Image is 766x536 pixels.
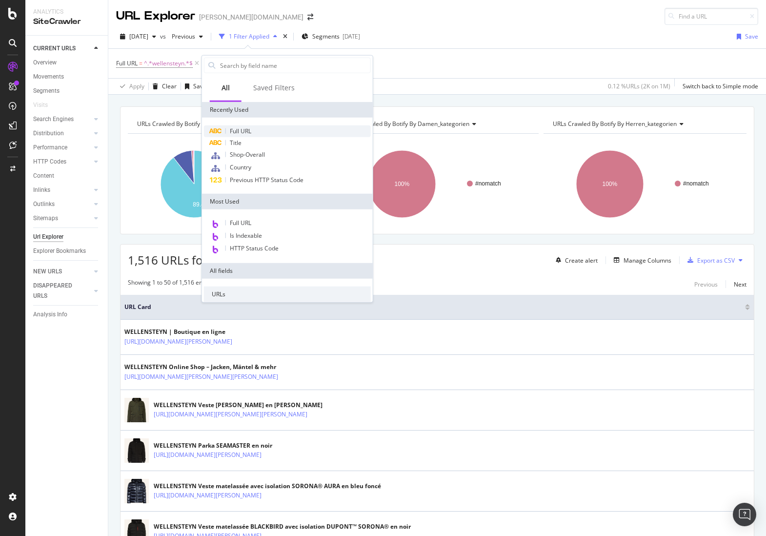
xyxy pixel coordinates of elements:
div: Search Engines [33,114,74,124]
div: Content [33,171,54,181]
button: Segments[DATE] [298,29,364,44]
button: Clear [149,79,177,94]
a: Inlinks [33,185,91,195]
a: Explorer Bookmarks [33,246,101,256]
div: Performance [33,143,67,153]
div: Next [734,280,746,289]
div: All [222,83,230,93]
text: 100% [602,181,617,187]
div: times [281,32,289,41]
div: Manage Columns [624,256,671,265]
a: [URL][DOMAIN_NAME][PERSON_NAME][PERSON_NAME] [154,410,307,419]
div: Saved Filters [253,83,295,93]
text: 100% [394,181,409,187]
div: Overview [33,58,57,68]
div: URL Explorer [116,8,195,24]
div: Showing 1 to 50 of 1,516 entries [128,278,215,290]
span: = [139,59,142,67]
div: Export as CSV [697,256,735,265]
div: Sitemaps [33,213,58,224]
span: Is Indexable [230,231,262,240]
a: Segments [33,86,101,96]
a: Performance [33,143,91,153]
span: Shop-Overall [230,150,265,159]
div: WELLENSTEYN | Boutique en ligne [124,328,275,336]
div: Distribution [33,128,64,139]
span: Previous HTTP Status Code [230,176,303,184]
text: #nomatch [683,180,709,187]
span: Title [230,139,242,147]
div: All fields [202,263,373,279]
div: DISAPPEARED URLS [33,281,82,301]
button: 1 Filter Applied [215,29,281,44]
div: Save [745,32,758,41]
span: HTTP Status Code [230,244,279,252]
span: Full URL [116,59,138,67]
a: [URL][DOMAIN_NAME][PERSON_NAME][PERSON_NAME] [124,372,278,382]
div: Analytics [33,8,100,16]
input: Search by field name [219,58,370,73]
a: Movements [33,72,101,82]
span: Previous [168,32,195,41]
svg: A chart. [336,142,537,227]
div: WELLENSTEYN Veste [PERSON_NAME] en [PERSON_NAME] [154,401,350,410]
a: [URL][DOMAIN_NAME][PERSON_NAME] [154,450,262,460]
span: URLs Crawled By Botify By damen_kategorien [345,120,469,128]
a: HTTP Codes [33,157,91,167]
div: [DATE] [343,32,360,41]
button: [DATE] [116,29,160,44]
a: DISAPPEARED URLS [33,281,91,301]
div: Analysis Info [33,309,67,320]
div: WELLENSTEYN Online Shop – Jacken, Mäntel & mehr [124,363,321,371]
div: Apply [129,82,144,90]
span: Segments [312,32,340,41]
h4: URLs Crawled By Botify By shop_overall [135,116,322,132]
img: main image [124,434,149,467]
div: Create alert [565,256,598,265]
span: vs [160,32,168,41]
div: Segments [33,86,60,96]
div: CURRENT URLS [33,43,76,54]
div: 1 Filter Applied [229,32,269,41]
button: Export as CSV [684,252,735,268]
div: Movements [33,72,64,82]
a: Content [33,171,101,181]
span: 2025 Sep. 1st [129,32,148,41]
button: Switch back to Simple mode [679,79,758,94]
div: URLs [204,287,371,302]
a: Sitemaps [33,213,91,224]
a: Analysis Info [33,309,101,320]
a: [URL][DOMAIN_NAME][PERSON_NAME] [154,491,262,500]
svg: A chart. [544,142,745,227]
span: Country [230,163,251,171]
button: Create alert [552,252,598,268]
a: NEW URLS [33,267,91,277]
div: Outlinks [33,199,55,209]
svg: A chart. [128,142,329,227]
span: URLs Crawled By Botify By herren_kategorien [553,120,677,128]
a: Visits [33,100,58,110]
div: arrow-right-arrow-left [307,14,313,21]
a: Distribution [33,128,91,139]
h4: URLs Crawled By Botify By damen_kategorien [343,116,530,132]
a: Outlinks [33,199,91,209]
div: SiteCrawler [33,16,100,27]
div: Most Used [202,194,373,209]
button: Next [734,278,746,290]
div: Url Explorer [33,232,63,242]
input: Find a URL [665,8,758,25]
div: Recently Used [202,102,373,118]
div: Inlinks [33,185,50,195]
button: Previous [694,278,718,290]
div: Clear [162,82,177,90]
img: main image [124,474,149,508]
div: Save [193,82,206,90]
div: Previous [694,280,718,289]
a: CURRENT URLS [33,43,91,54]
a: Url Explorer [33,232,101,242]
div: WELLENSTEYN Parka SEAMASTER en noir [154,441,304,450]
div: WELLENSTEYN Veste matelassée avec isolation SORONA® AURA en bleu foncé [154,482,381,491]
